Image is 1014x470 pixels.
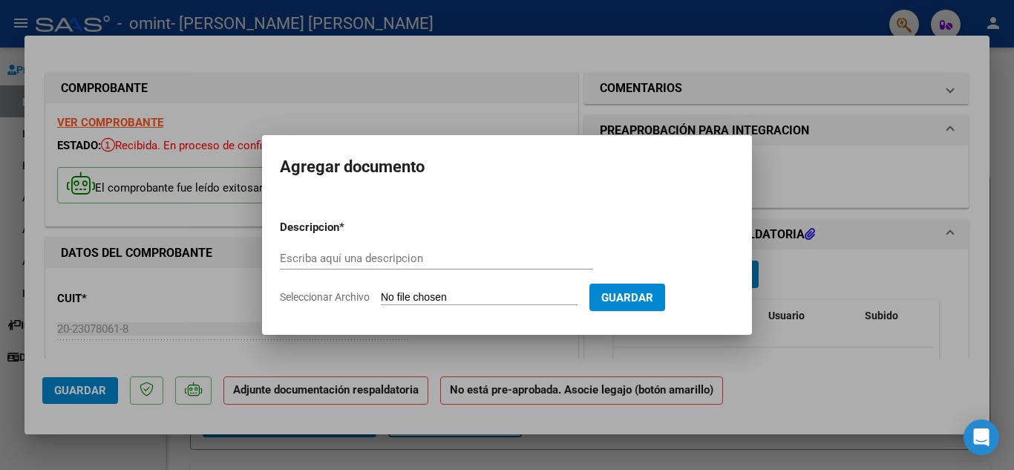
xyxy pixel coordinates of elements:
span: Guardar [601,291,653,304]
h2: Agregar documento [280,153,734,181]
button: Guardar [589,284,665,311]
p: Descripcion [280,219,416,236]
span: Seleccionar Archivo [280,291,370,303]
div: Open Intercom Messenger [964,420,999,455]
